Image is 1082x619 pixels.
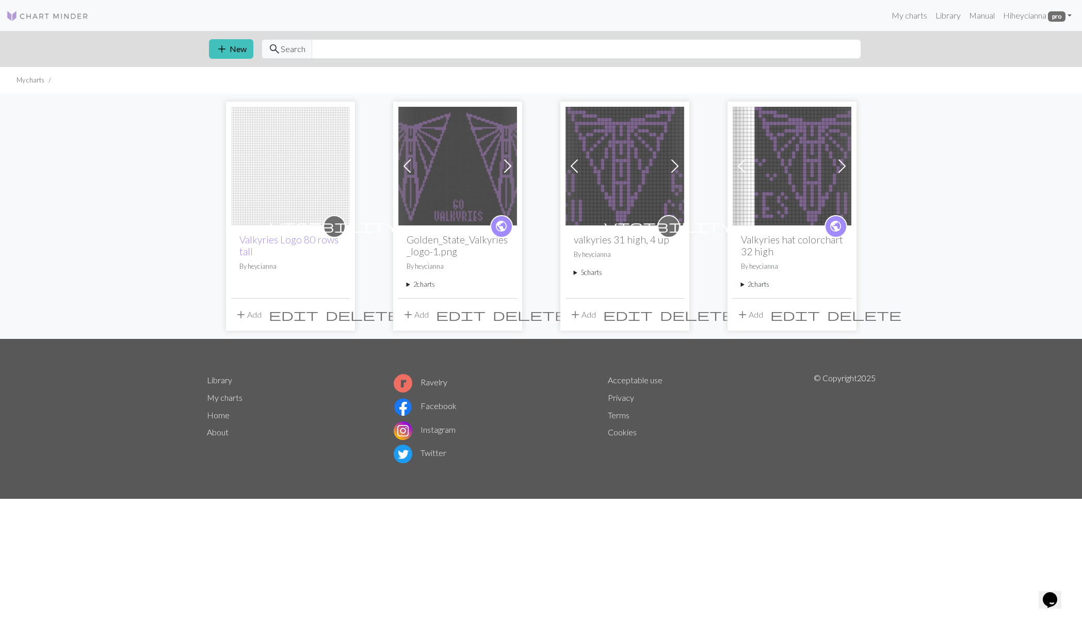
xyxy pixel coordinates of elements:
h2: Valkyries hat colorchart 32 high [741,234,843,257]
i: private [604,216,733,237]
a: My charts [887,5,931,26]
a: Home [207,410,230,420]
img: Facebook logo [394,398,412,416]
span: edit [436,307,486,322]
img: Ravelry logo [394,374,412,393]
i: Edit [269,308,318,321]
a: About [207,427,229,437]
a: Library [931,5,965,26]
a: Library [207,375,232,385]
span: search [268,42,281,56]
span: delete [493,307,567,322]
button: Delete [489,305,571,324]
span: delete [660,307,734,322]
a: Valkyries hat colorchart 32 high [733,160,851,170]
img: Instagram logo [394,421,412,440]
i: Edit [770,308,820,321]
h2: valkyries 31 high, 4 up [574,234,676,246]
a: Privacy [608,393,634,402]
button: Add [566,305,600,324]
a: public [490,215,513,238]
i: Edit [436,308,486,321]
img: Twitter logo [394,445,412,463]
button: Add [231,305,265,324]
iframe: chat widget [1039,578,1072,609]
button: Add [398,305,432,324]
span: delete [326,307,400,322]
i: Edit [603,308,653,321]
span: visibility [270,218,399,234]
p: By heycianna [407,262,509,271]
span: edit [269,307,318,322]
button: New [209,39,253,59]
a: valkyries 32 high, 4 up [566,160,684,170]
span: add [569,307,582,322]
a: public [825,215,847,238]
a: Acceptable use [608,375,663,385]
span: add [216,42,228,56]
li: My charts [17,75,44,85]
summary: 2charts [407,280,509,289]
a: My charts [207,393,243,402]
a: Manual [965,5,999,26]
h2: Golden_State_Valkyries_logo-1.png [407,234,509,257]
span: add [235,307,247,322]
img: Golden_State_Valkyries_logo-1.png [398,107,517,225]
button: Edit [600,305,656,324]
span: delete [827,307,901,322]
p: By heycianna [574,250,676,259]
span: public [495,218,508,234]
button: Edit [767,305,823,324]
img: Logo [6,10,89,22]
img: valkyries 32 high, 4 up [566,107,684,225]
a: Terms [608,410,629,420]
a: Cookies [608,427,637,437]
button: Edit [432,305,489,324]
i: private [270,216,399,237]
p: By heycianna [239,262,342,271]
a: Valkyries Logo 80 rows tall [231,160,350,170]
a: Hiheycianna pro [999,5,1076,26]
i: public [829,216,842,237]
p: By heycianna [741,262,843,271]
span: pro [1048,11,1065,22]
a: Golden_State_Valkyries_logo-1.png [398,160,517,170]
button: Delete [322,305,403,324]
img: Valkyries Logo 80 rows tall [231,107,350,225]
button: Delete [823,305,905,324]
span: edit [770,307,820,322]
span: visibility [604,218,733,234]
summary: 5charts [574,268,676,278]
a: Twitter [394,448,446,458]
span: add [736,307,749,322]
a: Ravelry [394,377,447,387]
summary: 2charts [741,280,843,289]
img: Valkyries hat colorchart 32 high [733,107,851,225]
p: © Copyright 2025 [814,372,876,466]
button: Edit [265,305,322,324]
button: Add [733,305,767,324]
a: Facebook [394,401,457,411]
span: public [829,218,842,234]
i: public [495,216,508,237]
button: Delete [656,305,738,324]
span: Search [281,43,305,55]
a: Valkyries Logo 80 rows tall [239,234,338,257]
a: Instagram [394,425,456,434]
span: edit [603,307,653,322]
span: add [402,307,414,322]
